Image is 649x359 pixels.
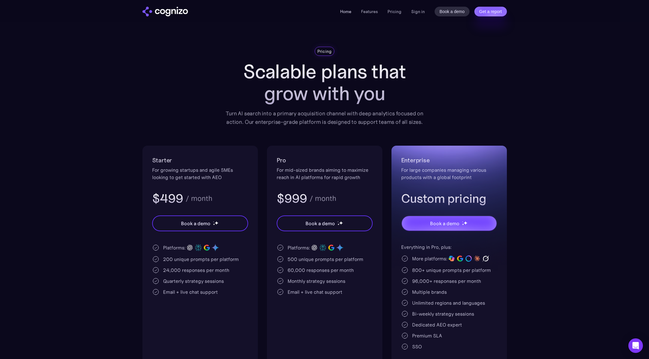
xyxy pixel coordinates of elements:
div: For mid-sized brands aiming to maximize reach in AI platforms for rapid growth [277,166,373,181]
div: For growing startups and agile SMEs looking to get started with AEO [152,166,248,181]
div: 200 unique prompts per platform [163,256,239,263]
img: star [462,223,464,225]
div: Open Intercom Messenger [628,338,643,353]
div: / month [186,195,212,202]
div: 24,000 responses per month [163,266,229,274]
div: 800+ unique prompts per platform [412,266,491,274]
a: Get a report [474,7,507,16]
div: Book a demo [430,220,459,227]
div: Email + live chat support [163,288,218,296]
a: Pricing [388,9,401,14]
div: Quarterly strategy sessions [163,277,224,285]
div: Turn AI search into a primary acquisition channel with deep analytics focused on action. Our ente... [221,109,428,126]
div: Multiple brands [412,288,447,296]
div: / month [309,195,336,202]
img: star [337,221,338,222]
div: For large companies managing various products with a global footprint [401,166,497,181]
div: 96,000+ responses per month [412,277,481,285]
div: Premium SLA [412,332,442,339]
img: star [462,221,463,222]
div: Platforms: [288,244,310,251]
div: Book a demo [181,220,210,227]
h1: Scalable plans that grow with you [221,61,428,104]
h3: $999 [277,191,307,206]
div: Monthly strategy sessions [288,277,345,285]
a: home [142,7,188,16]
a: Sign in [411,8,425,15]
div: Pricing [317,48,332,54]
img: star [214,221,218,225]
h2: Starter [152,155,248,165]
a: Book a demostarstarstar [152,215,248,231]
div: Dedicated AEO expert [412,321,462,328]
div: Bi-weekly strategy sessions [412,310,474,317]
img: star [213,223,215,225]
h3: $499 [152,191,183,206]
div: Platforms: [163,244,186,251]
img: star [213,221,214,222]
div: Book a demo [306,220,335,227]
div: SSO [412,343,422,350]
a: Book a demostarstarstar [277,215,373,231]
a: Features [361,9,378,14]
h2: Pro [277,155,373,165]
div: Unlimited regions and languages [412,299,485,307]
img: star [339,221,343,225]
div: Everything in Pro, plus: [401,243,497,251]
a: Book a demostarstarstar [401,215,497,231]
h3: Custom pricing [401,191,497,206]
div: 500 unique prompts per platform [288,256,363,263]
img: star [337,223,340,225]
img: cognizo logo [142,7,188,16]
h2: Enterprise [401,155,497,165]
div: Email + live chat support [288,288,342,296]
a: Book a demo [435,7,470,16]
img: star [463,221,467,225]
a: Home [340,9,351,14]
div: More platforms: [412,255,447,262]
div: 60,000 responses per month [288,266,354,274]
